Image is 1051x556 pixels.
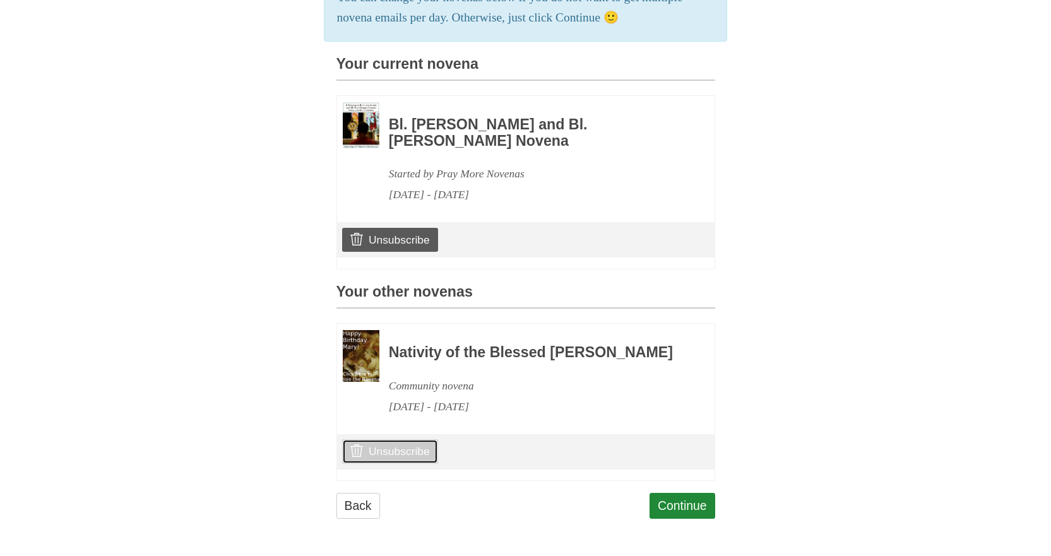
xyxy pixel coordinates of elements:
div: [DATE] - [DATE] [389,184,680,205]
h3: Your other novenas [336,284,715,309]
a: Unsubscribe [342,228,437,252]
a: Continue [650,493,715,519]
div: [DATE] - [DATE] [389,396,680,417]
h3: Your current novena [336,56,715,81]
img: Novena image [343,330,379,382]
h3: Nativity of the Blessed [PERSON_NAME] [389,345,680,361]
h3: Bl. [PERSON_NAME] and Bl. [PERSON_NAME] Novena [389,117,680,149]
img: Novena image [343,102,379,148]
a: Back [336,493,380,519]
div: Started by Pray More Novenas [389,163,680,184]
div: Community novena [389,376,680,396]
a: Unsubscribe [342,439,437,463]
